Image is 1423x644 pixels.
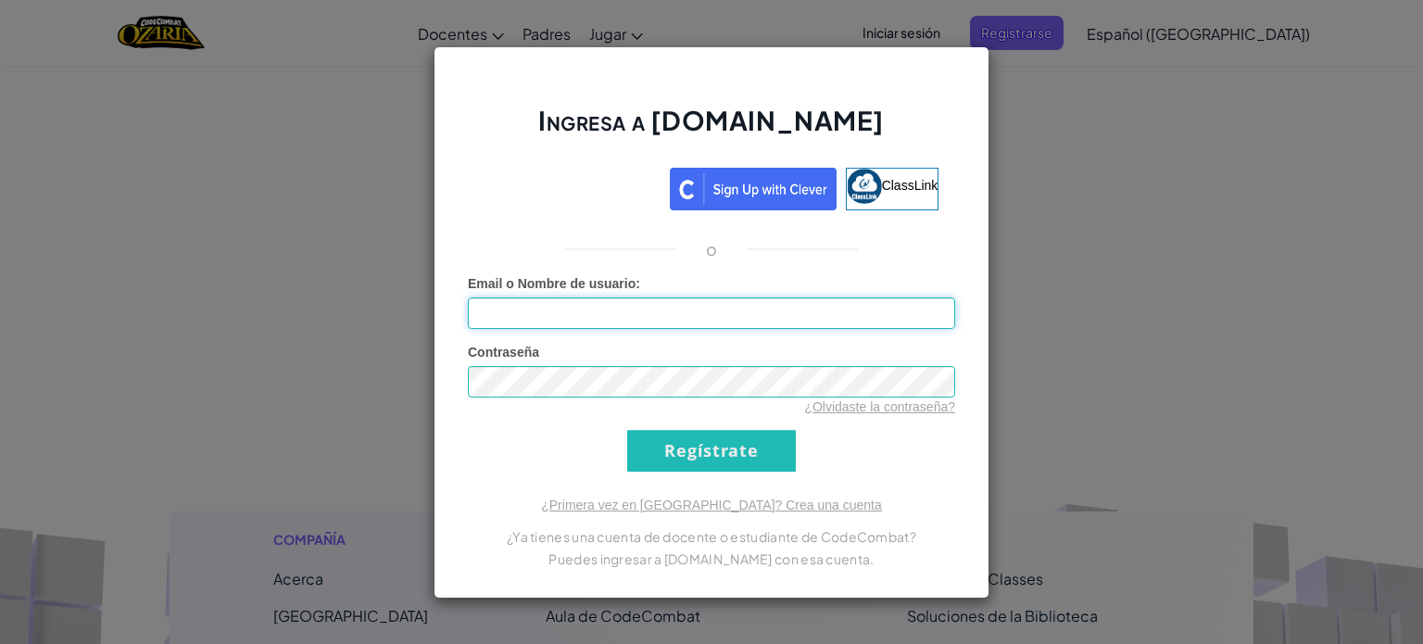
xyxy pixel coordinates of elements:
span: Contraseña [468,345,539,360]
iframe: Botón de Acceder con Google [475,166,670,207]
a: ¿Olvidaste la contraseña? [804,399,955,414]
p: o [706,238,717,260]
h2: Ingresa a [DOMAIN_NAME] [468,103,955,157]
p: Puedes ingresar a [DOMAIN_NAME] con esa cuenta. [468,548,955,570]
img: clever_sso_button@2x.png [670,168,837,210]
span: ClassLink [882,177,938,192]
span: Email o Nombre de usuario [468,276,636,291]
a: ¿Primera vez en [GEOGRAPHIC_DATA]? Crea una cuenta [541,498,882,512]
label: : [468,274,640,293]
p: ¿Ya tienes una cuenta de docente o estudiante de CodeCombat? [468,525,955,548]
img: classlink-logo-small.png [847,169,882,204]
input: Regístrate [627,430,796,472]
